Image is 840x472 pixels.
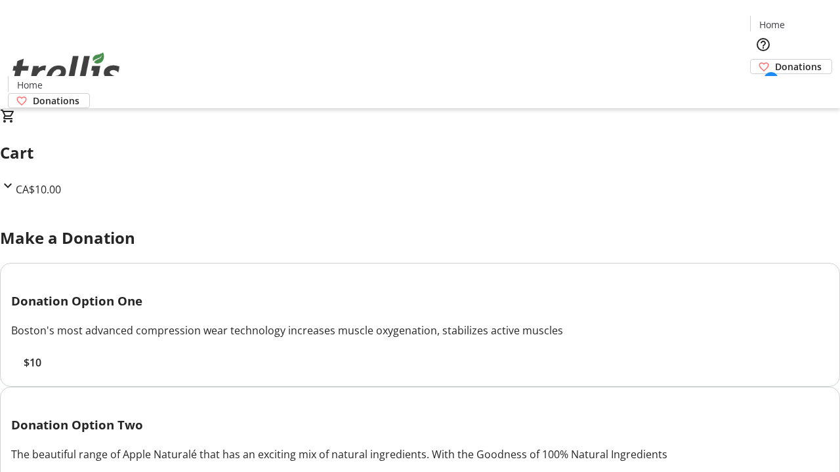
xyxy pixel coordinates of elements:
[8,93,90,108] a: Donations
[17,78,43,92] span: Home
[16,182,61,197] span: CA$10.00
[775,60,822,73] span: Donations
[8,38,125,104] img: Orient E2E Organization ZwS7lenqNW's Logo
[750,31,776,58] button: Help
[11,323,829,338] div: Boston's most advanced compression wear technology increases muscle oxygenation, stabilizes activ...
[11,292,829,310] h3: Donation Option One
[11,446,829,462] div: The beautiful range of Apple Naturalé that has an exciting mix of natural ingredients. With the G...
[33,94,79,108] span: Donations
[11,416,829,434] h3: Donation Option Two
[24,355,41,370] span: $10
[751,18,793,31] a: Home
[759,18,785,31] span: Home
[750,74,776,100] button: Cart
[750,59,832,74] a: Donations
[9,78,51,92] a: Home
[11,355,53,370] button: $10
